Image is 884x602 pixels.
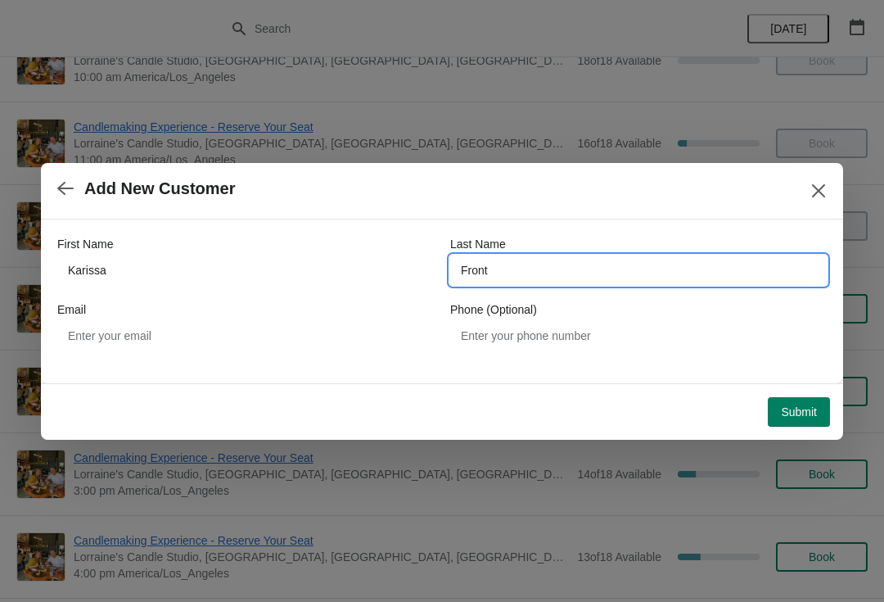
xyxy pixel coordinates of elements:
h2: Add New Customer [84,179,235,198]
input: John [57,256,434,285]
span: Submit [781,405,817,419]
label: First Name [57,236,113,252]
input: Smith [450,256,827,285]
button: Close [804,176,833,206]
button: Submit [768,397,830,427]
input: Enter your email [57,321,434,351]
label: Last Name [450,236,506,252]
input: Enter your phone number [450,321,827,351]
label: Phone (Optional) [450,301,537,318]
label: Email [57,301,86,318]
